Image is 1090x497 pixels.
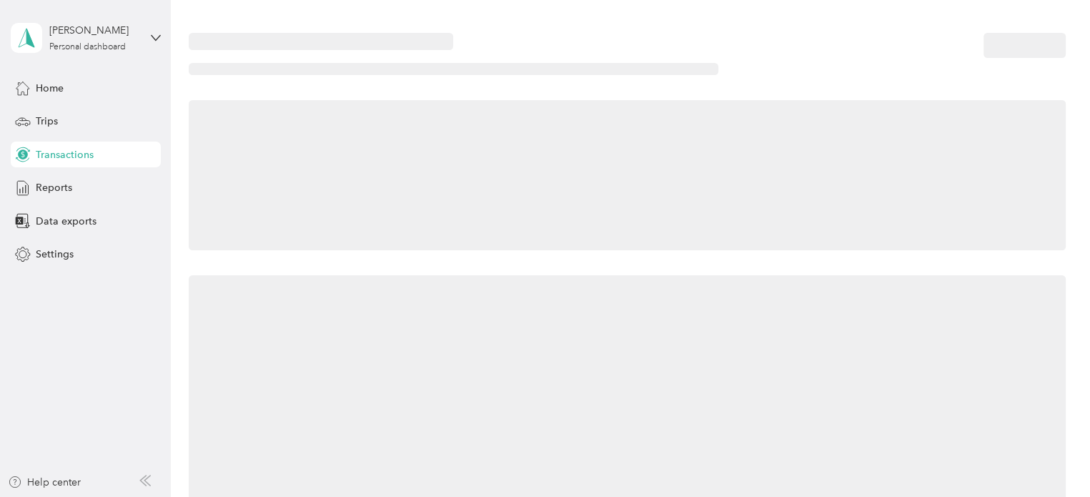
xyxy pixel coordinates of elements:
span: Reports [36,180,72,195]
span: Transactions [36,147,94,162]
iframe: Everlance-gr Chat Button Frame [1010,417,1090,497]
div: Personal dashboard [49,43,126,51]
span: Settings [36,247,74,262]
button: Help center [8,475,81,490]
span: Home [36,81,64,96]
div: [PERSON_NAME] [49,23,139,38]
span: Trips [36,114,58,129]
span: Data exports [36,214,96,229]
